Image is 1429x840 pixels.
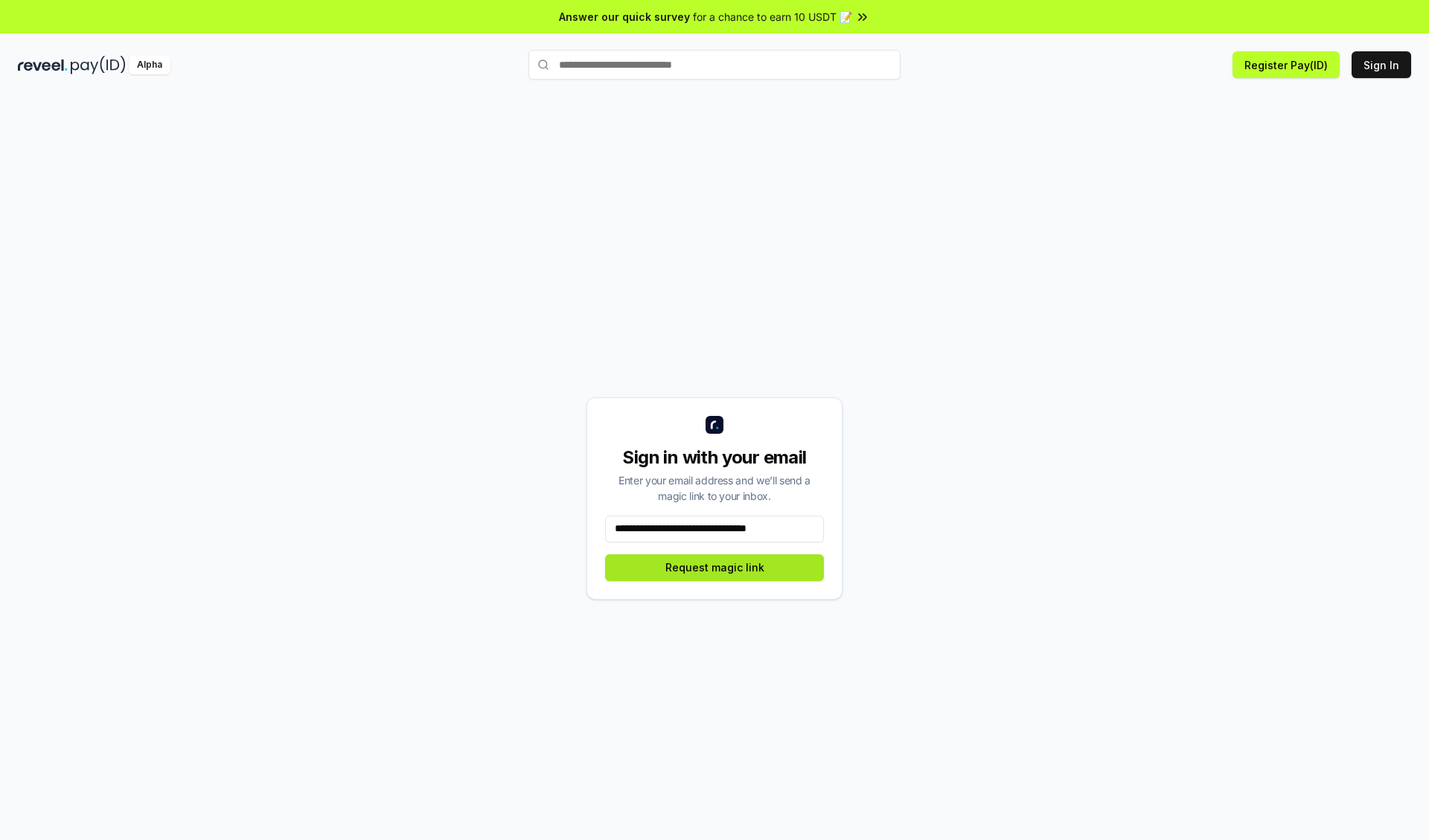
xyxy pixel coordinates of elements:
span: for a chance to earn 10 USDT 📝 [693,9,852,25]
div: Sign in with your email [605,446,824,469]
div: Enter your email address and we’ll send a magic link to your inbox. [605,472,824,504]
div: Alpha [129,56,170,74]
img: reveel_dark [18,56,68,74]
img: pay_id [71,56,126,74]
button: Register Pay(ID) [1233,51,1340,78]
button: Request magic link [605,554,824,581]
button: Sign In [1352,51,1411,78]
span: Answer our quick survey [559,9,690,25]
img: logo_small [706,416,723,434]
